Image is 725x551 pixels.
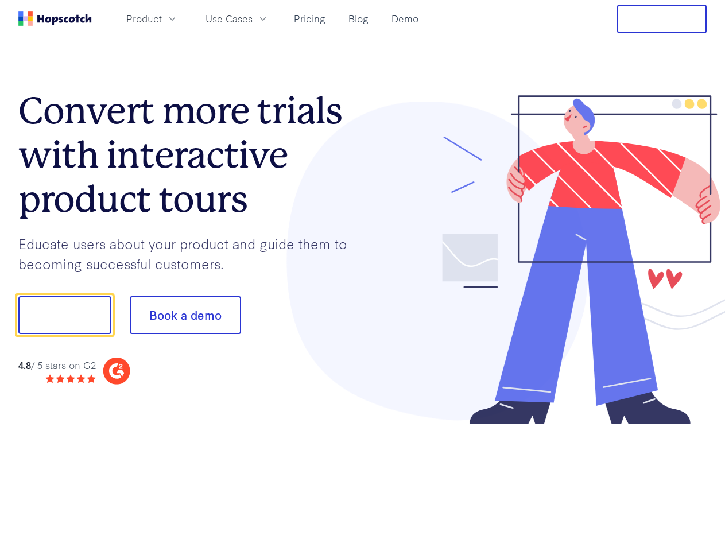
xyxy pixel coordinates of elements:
span: Product [126,11,162,26]
strong: 4.8 [18,358,31,371]
p: Educate users about your product and guide them to becoming successful customers. [18,234,363,273]
h1: Convert more trials with interactive product tours [18,89,363,221]
div: / 5 stars on G2 [18,358,96,372]
button: Free Trial [617,5,707,33]
span: Use Cases [206,11,253,26]
button: Show me! [18,296,111,334]
a: Pricing [289,9,330,28]
button: Use Cases [199,9,276,28]
a: Blog [344,9,373,28]
button: Product [119,9,185,28]
a: Demo [387,9,423,28]
button: Book a demo [130,296,241,334]
a: Home [18,11,92,26]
